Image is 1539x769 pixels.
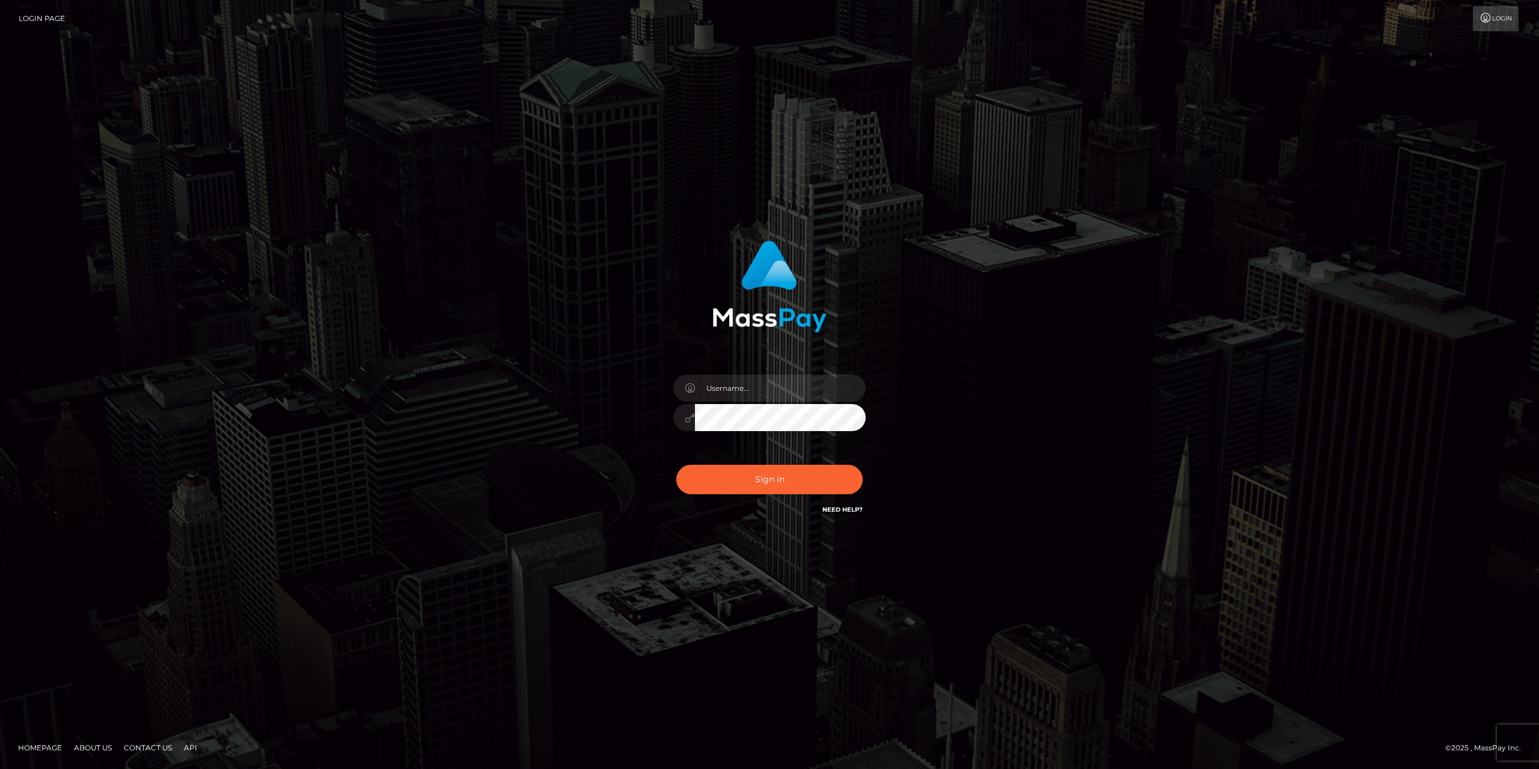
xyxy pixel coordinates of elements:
a: Need Help? [822,506,863,513]
a: API [179,738,202,757]
img: MassPay Login [712,241,827,332]
a: Homepage [13,738,67,757]
input: Username... [695,375,866,402]
div: © 2025 , MassPay Inc. [1445,741,1530,755]
button: Sign in [676,465,863,494]
a: Login Page [19,6,65,31]
a: Contact Us [119,738,177,757]
a: About Us [69,738,117,757]
a: Login [1473,6,1519,31]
